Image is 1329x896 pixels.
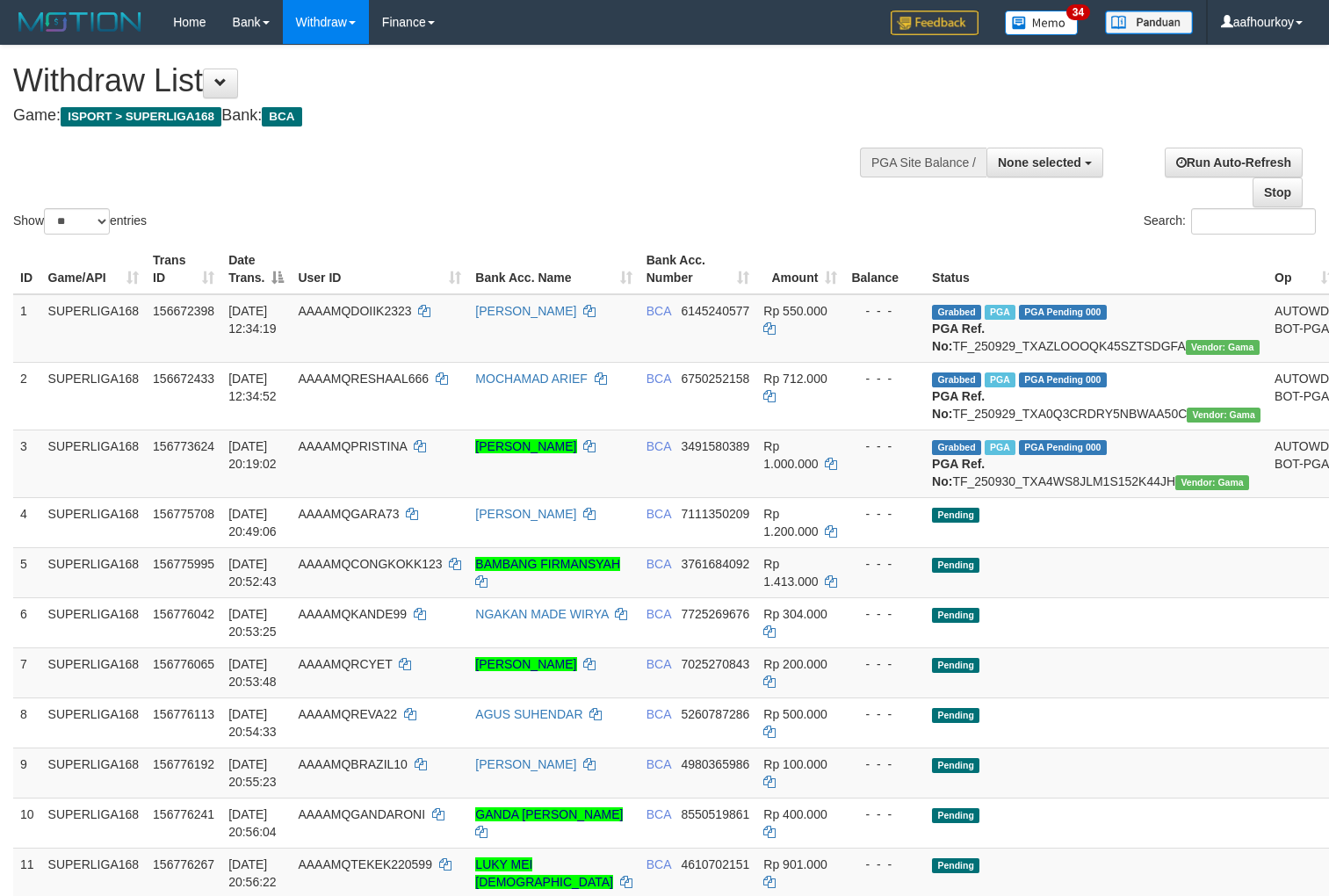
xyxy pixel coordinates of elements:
[475,507,576,521] a: [PERSON_NAME]
[851,806,918,823] div: - - -
[932,457,985,488] b: PGA Ref. No:
[475,707,582,721] a: AGUS SUHENDAR
[851,705,918,723] div: - - -
[925,244,1268,294] th: Status
[932,708,979,723] span: Pending
[646,857,671,871] span: BCA
[860,148,986,177] div: PGA Site Balance /
[1019,440,1107,455] span: PGA Pending
[1019,305,1107,320] span: PGA Pending
[13,748,41,798] td: 9
[41,798,147,848] td: SUPERLIGA168
[763,807,827,821] span: Rp 400.000
[681,707,749,721] span: Copy 5260787286 to clipboard
[153,304,214,318] span: 156672398
[681,439,749,453] span: Copy 3491580389 to clipboard
[41,647,147,697] td: SUPERLIGA168
[475,372,588,386] a: MOCHAMAD ARIEF
[475,807,623,821] a: GANDA [PERSON_NAME]
[932,608,979,623] span: Pending
[41,497,147,547] td: SUPERLIGA168
[998,155,1081,170] span: None selected
[475,657,576,671] a: [PERSON_NAME]
[475,439,576,453] a: [PERSON_NAME]
[851,370,918,387] div: - - -
[13,497,41,547] td: 4
[41,547,147,597] td: SUPERLIGA168
[228,757,277,789] span: [DATE] 20:55:23
[1105,11,1193,34] img: panduan.png
[851,505,918,523] div: - - -
[298,439,407,453] span: AAAAMQPRISTINA
[932,858,979,873] span: Pending
[1187,408,1260,423] span: Vendor URL: https://trx31.1velocity.biz
[985,440,1015,455] span: Marked by aafsoycanthlai
[763,707,827,721] span: Rp 500.000
[13,798,41,848] td: 10
[298,372,429,386] span: AAAAMQRESHAAL666
[646,557,671,571] span: BCA
[475,304,576,318] a: [PERSON_NAME]
[986,148,1103,177] button: None selected
[298,607,407,621] span: AAAAMQKANDE99
[153,757,214,771] span: 156776192
[13,647,41,697] td: 7
[298,557,442,571] span: AAAAMQCONGKOKK123
[41,597,147,647] td: SUPERLIGA168
[932,440,981,455] span: Grabbed
[851,302,918,320] div: - - -
[646,439,671,453] span: BCA
[1165,148,1303,177] a: Run Auto-Refresh
[13,107,869,125] h4: Game: Bank:
[41,362,147,430] td: SUPERLIGA168
[932,808,979,823] span: Pending
[681,372,749,386] span: Copy 6750252158 to clipboard
[61,107,221,126] span: ISPORT > SUPERLIGA168
[932,389,985,421] b: PGA Ref. No:
[153,857,214,871] span: 156776267
[13,362,41,430] td: 2
[985,305,1015,320] span: Marked by aafsoycanthlai
[153,507,214,521] span: 156775708
[262,107,301,126] span: BCA
[221,244,291,294] th: Date Trans.: activate to sort column descending
[13,63,869,98] h1: Withdraw List
[41,294,147,363] td: SUPERLIGA168
[475,607,608,621] a: NGAKAN MADE WIRYA
[291,244,468,294] th: User ID: activate to sort column ascending
[851,655,918,673] div: - - -
[1191,208,1316,235] input: Search:
[646,507,671,521] span: BCA
[1066,4,1090,20] span: 34
[932,508,979,523] span: Pending
[851,555,918,573] div: - - -
[41,697,147,748] td: SUPERLIGA168
[646,657,671,671] span: BCA
[851,437,918,455] div: - - -
[763,439,818,471] span: Rp 1.000.000
[925,362,1268,430] td: TF_250929_TXA0Q3CRDRY5NBWAA50C
[153,557,214,571] span: 156775995
[891,11,979,35] img: Feedback.jpg
[932,322,985,353] b: PGA Ref. No:
[851,856,918,873] div: - - -
[763,757,827,771] span: Rp 100.000
[646,372,671,386] span: BCA
[298,707,397,721] span: AAAAMQREVA22
[228,857,277,889] span: [DATE] 20:56:22
[228,657,277,689] span: [DATE] 20:53:48
[1186,340,1260,355] span: Vendor URL: https://trx31.1velocity.biz
[228,304,277,336] span: [DATE] 12:34:19
[763,857,827,871] span: Rp 901.000
[468,244,639,294] th: Bank Acc. Name: activate to sort column ascending
[639,244,757,294] th: Bank Acc. Number: activate to sort column ascending
[41,748,147,798] td: SUPERLIGA168
[756,244,844,294] th: Amount: activate to sort column ascending
[1005,11,1079,35] img: Button%20Memo.svg
[228,707,277,739] span: [DATE] 20:54:33
[925,430,1268,497] td: TF_250930_TXA4WS8JLM1S152K44JH
[298,657,392,671] span: AAAAMQRCYET
[228,372,277,403] span: [DATE] 12:34:52
[13,597,41,647] td: 6
[298,507,399,521] span: AAAAMQGARA73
